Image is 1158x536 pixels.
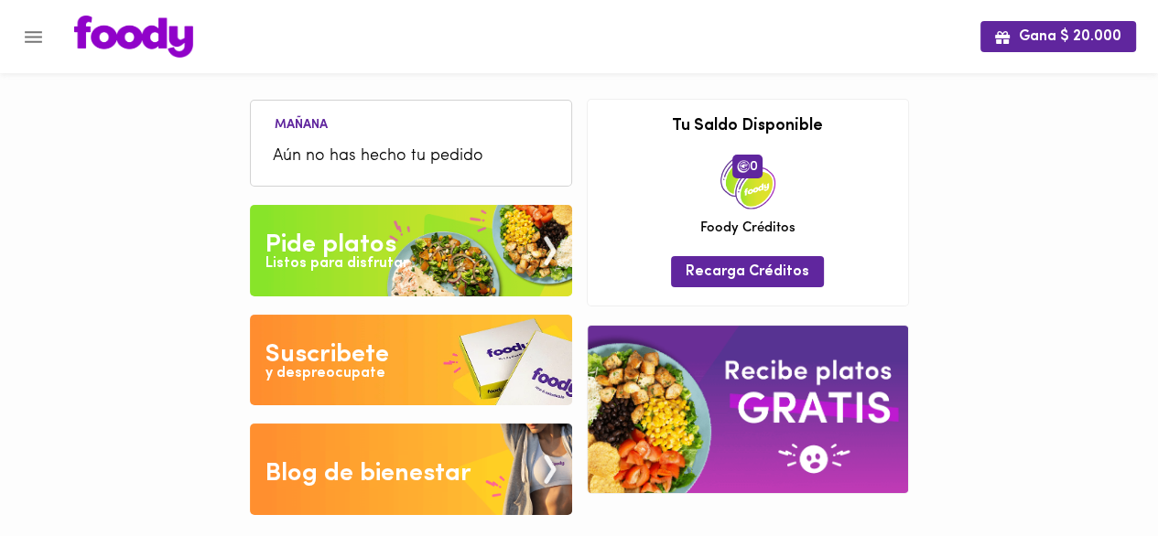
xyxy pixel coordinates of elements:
img: referral-banner.png [588,326,908,493]
span: Aún no has hecho tu pedido [273,145,549,169]
iframe: Messagebird Livechat Widget [1052,430,1140,518]
img: credits-package.png [720,155,775,209]
div: Blog de bienestar [265,456,471,492]
span: Gana $ 20.000 [995,28,1121,46]
img: Disfruta bajar de peso [250,315,572,406]
span: Recarga Créditos [686,263,809,281]
img: foody-creditos.png [737,160,750,173]
img: logo.png [74,16,193,58]
div: Pide platos [265,227,396,263]
button: Recarga Créditos [671,256,824,286]
span: Foody Créditos [700,219,795,238]
div: Listos para disfrutar [265,253,408,274]
li: Mañana [260,114,342,132]
button: Menu [11,15,56,59]
h3: Tu Saldo Disponible [601,118,894,136]
div: y despreocupate [265,363,385,384]
img: Blog de bienestar [250,423,572,515]
div: Suscribete [265,337,389,373]
span: 0 [732,155,763,178]
button: Gana $ 20.000 [980,21,1136,51]
img: Pide un Platos [250,205,572,296]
